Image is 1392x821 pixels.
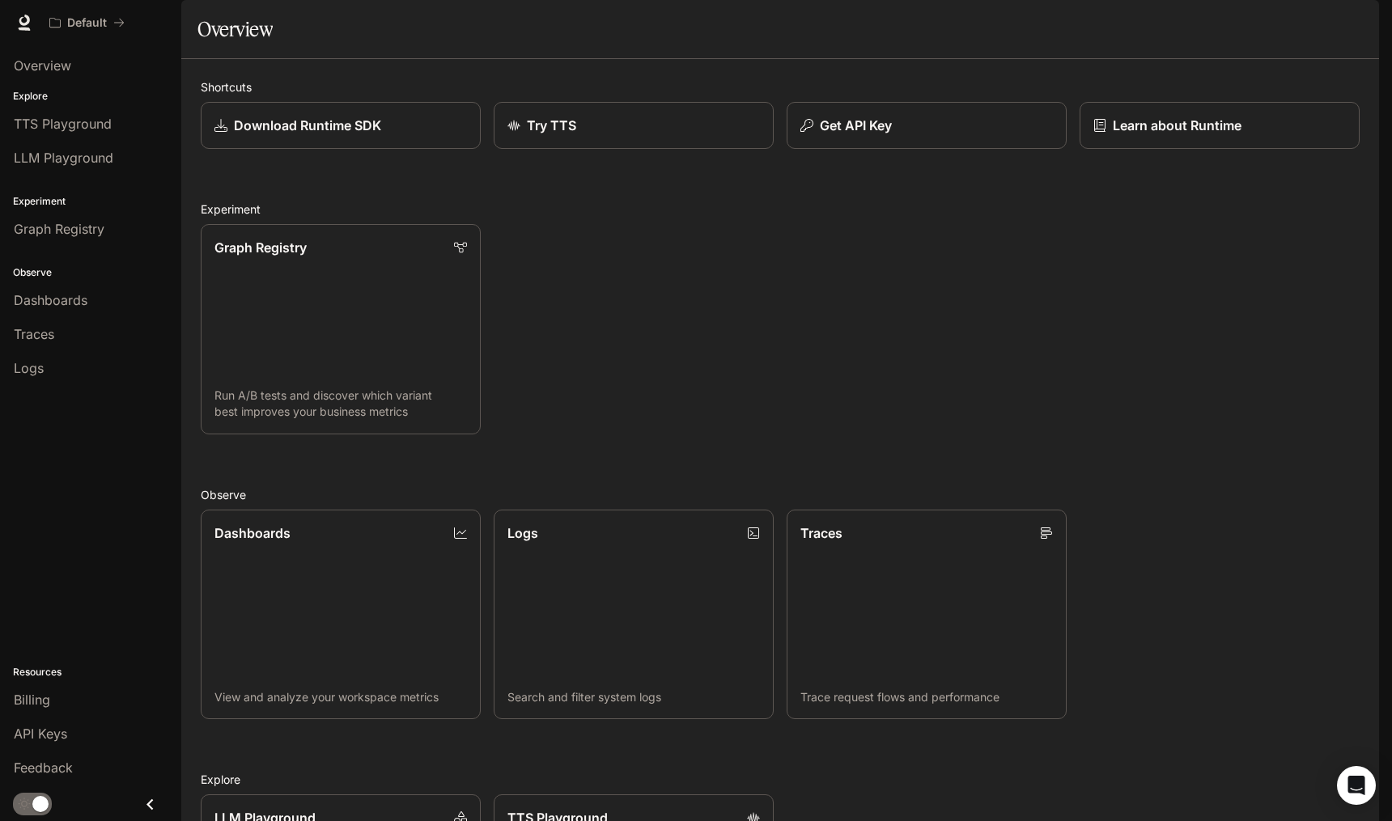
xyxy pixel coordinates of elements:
[42,6,132,39] button: All workspaces
[214,238,307,257] p: Graph Registry
[787,510,1067,720] a: TracesTrace request flows and performance
[214,523,291,543] p: Dashboards
[67,16,107,30] p: Default
[507,689,760,705] p: Search and filter system logs
[201,771,1360,788] h2: Explore
[201,224,481,434] a: Graph RegistryRun A/B tests and discover which variant best improves your business metrics
[820,116,892,135] p: Get API Key
[201,510,481,720] a: DashboardsView and analyze your workspace metrics
[201,102,481,149] a: Download Runtime SDK
[494,102,774,149] a: Try TTS
[800,523,842,543] p: Traces
[201,78,1360,95] h2: Shortcuts
[800,689,1053,705] p: Trace request flows and performance
[201,201,1360,218] h2: Experiment
[1337,766,1376,805] div: Open Intercom Messenger
[234,116,381,135] p: Download Runtime SDK
[197,13,273,45] h1: Overview
[214,387,467,420] p: Run A/B tests and discover which variant best improves your business metrics
[787,102,1067,149] button: Get API Key
[201,486,1360,503] h2: Observe
[214,689,467,705] p: View and analyze your workspace metrics
[1080,102,1360,149] a: Learn about Runtime
[507,523,538,543] p: Logs
[494,510,774,720] a: LogsSearch and filter system logs
[1113,116,1241,135] p: Learn about Runtime
[527,116,576,135] p: Try TTS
